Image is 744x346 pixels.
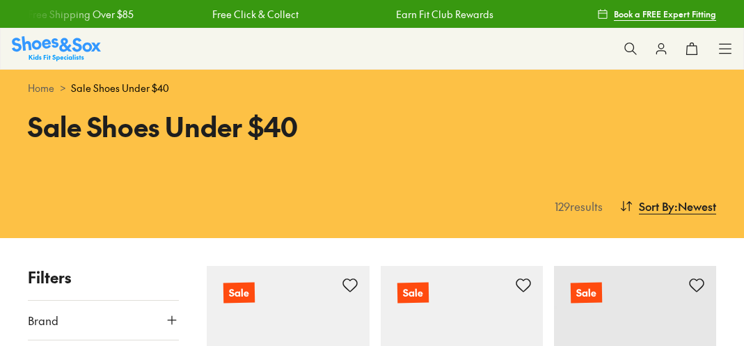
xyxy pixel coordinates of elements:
[597,1,716,26] a: Book a FREE Expert Fitting
[28,81,716,95] div: >
[27,7,133,22] a: Free Shipping Over $85
[397,283,428,304] p: Sale
[12,36,101,61] img: SNS_Logo_Responsive.svg
[614,8,716,20] span: Book a FREE Expert Fitting
[619,191,716,221] button: Sort By:Newest
[395,7,493,22] a: Earn Fit Club Rewards
[223,283,255,304] p: Sale
[571,283,602,304] p: Sale
[549,198,603,214] p: 129 results
[28,301,179,340] button: Brand
[639,198,674,214] span: Sort By
[28,312,58,329] span: Brand
[28,107,356,146] h1: Sale Shoes Under $40
[212,7,298,22] a: Free Click & Collect
[71,81,169,95] span: Sale Shoes Under $40
[674,198,716,214] span: : Newest
[28,81,54,95] a: Home
[28,266,179,289] p: Filters
[12,36,101,61] a: Shoes & Sox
